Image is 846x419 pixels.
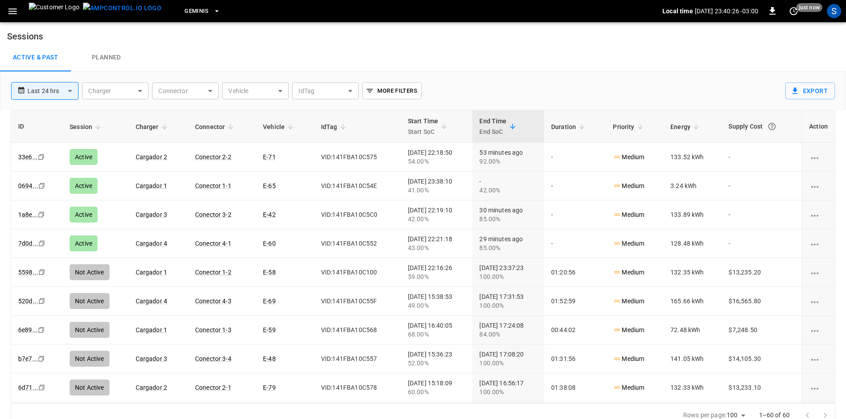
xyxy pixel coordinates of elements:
div: Last 24 hrs [27,82,78,99]
td: 72.48 kWh [663,316,721,345]
div: charging session options [809,297,828,305]
th: Action [802,110,835,143]
div: 53 minutes ago [479,148,537,166]
div: 52.00% [408,359,466,368]
a: Cargador 2 [136,153,168,161]
a: Conector 3-4 [195,355,231,362]
div: charging session options [809,239,828,248]
td: $7,248.50 [721,316,802,345]
a: b7e7... [18,355,38,362]
td: VID:141FBA10C575 [314,143,401,172]
td: - [721,200,802,229]
p: Medium [613,325,644,335]
div: Active [70,178,98,194]
div: [DATE] 23:37:23 [479,263,537,281]
div: 84.00% [479,330,537,339]
div: [DATE] 16:56:17 [479,379,537,396]
div: copy [38,267,47,277]
a: 6d71... [18,384,38,391]
div: [DATE] 22:18:50 [408,148,466,166]
td: 128.48 kWh [663,229,721,258]
div: Active [70,149,98,165]
div: [DATE] 17:24:08 [479,321,537,339]
td: - [544,143,606,172]
p: Medium [613,268,644,277]
td: 3.24 kWh [663,172,721,200]
span: Geminis [184,6,209,16]
td: - [721,143,802,172]
div: 68.00% [408,330,466,339]
span: Energy [670,121,702,132]
td: 01:52:59 [544,287,606,316]
a: Planned [71,43,142,72]
td: - [721,229,802,258]
div: Active [70,235,98,251]
td: 132.35 kWh [663,258,721,287]
a: Conector 4-1 [195,240,231,247]
span: just now [796,3,822,12]
div: copy [37,210,46,219]
div: 41.00% [408,186,466,195]
div: [DATE] 22:21:18 [408,235,466,252]
td: 133.52 kWh [663,143,721,172]
td: $13,233.10 [721,373,802,402]
a: 6e89... [18,326,38,333]
button: Geminis [181,3,224,20]
div: copy [38,296,47,306]
span: Priority [613,121,646,132]
div: - [479,177,537,195]
a: Conector 1-3 [195,326,231,333]
div: copy [38,181,47,191]
div: sessions table [11,110,835,403]
span: Duration [551,121,587,132]
div: [DATE] 15:36:23 [408,350,466,368]
a: Conector 3-2 [195,211,231,218]
img: ampcontrol.io logo [83,3,161,14]
a: Cargador 2 [136,384,168,391]
div: 100.00% [479,301,537,310]
div: 49.00% [408,301,466,310]
div: 42.00% [479,186,537,195]
div: charging session options [809,210,828,219]
td: 165.66 kWh [663,287,721,316]
a: 5598... [18,269,38,276]
div: charging session options [809,354,828,363]
a: Cargador 1 [136,269,168,276]
a: E-60 [263,240,276,247]
td: - [544,229,606,258]
a: E-71 [263,153,276,161]
p: Medium [613,210,644,219]
div: 100.00% [479,388,537,396]
a: Cargador 1 [136,182,168,189]
a: Cargador 3 [136,355,168,362]
a: 0694... [18,182,38,189]
td: 01:20:56 [544,258,606,287]
td: 141.05 kWh [663,345,721,373]
div: charging session options [809,153,828,161]
p: End SoC [479,126,506,137]
div: [DATE] 22:19:10 [408,206,466,223]
a: E-79 [263,384,276,391]
div: 92.00% [479,157,537,166]
td: 01:38:08 [544,373,606,402]
td: 132.33 kWh [663,373,721,402]
td: $14,105.30 [721,345,802,373]
td: 133.89 kWh [663,200,721,229]
td: VID:141FBA10C5C0 [314,200,401,229]
td: - [721,172,802,200]
a: E-58 [263,269,276,276]
td: $16,565.80 [721,287,802,316]
a: E-48 [263,355,276,362]
div: 60.00% [408,388,466,396]
a: Conector 1-1 [195,182,231,189]
span: Connector [195,121,236,132]
div: charging session options [809,181,828,190]
a: E-69 [263,298,276,305]
span: Start TimeStart SoC [408,116,450,137]
button: Export [785,82,835,99]
div: 59.00% [408,272,466,281]
a: 7d0d... [18,240,38,247]
span: Charger [136,121,170,132]
td: VID:141FBA10C54E [314,172,401,200]
td: VID:141FBA10C568 [314,316,401,345]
